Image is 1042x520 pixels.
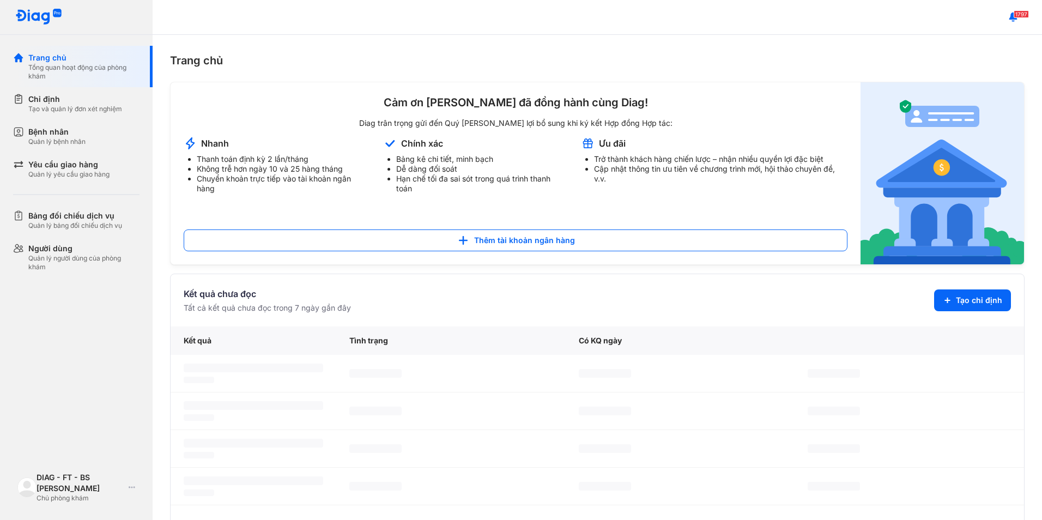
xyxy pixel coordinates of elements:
span: ‌ [184,414,214,421]
div: Tình trạng [336,326,566,355]
span: ‌ [579,444,631,453]
img: account-announcement [861,82,1024,264]
span: ‌ [184,364,323,372]
img: account-announcement [383,137,397,150]
span: ‌ [184,439,323,448]
li: Bảng kê chi tiết, minh bạch [396,154,567,164]
div: Kết quả [171,326,336,355]
li: Cập nhật thông tin ưu tiên về chương trình mới, hội thảo chuyên đề, v.v. [594,164,847,184]
li: Không trễ hơn ngày 10 và 25 hàng tháng [197,164,370,174]
span: ‌ [349,482,402,491]
li: Thanh toán định kỳ 2 lần/tháng [197,154,370,164]
div: Bệnh nhân [28,126,86,137]
img: logo [15,9,62,26]
span: 1797 [1014,10,1029,18]
span: ‌ [808,482,860,491]
span: ‌ [184,377,214,383]
span: ‌ [184,401,323,410]
span: ‌ [579,369,631,378]
span: ‌ [184,489,214,496]
div: Trang chủ [28,52,140,63]
img: account-announcement [184,137,197,150]
div: Quản lý người dùng của phòng khám [28,254,140,271]
div: Người dùng [28,243,140,254]
span: ‌ [349,369,402,378]
button: Tạo chỉ định [934,289,1011,311]
div: Tạo và quản lý đơn xét nghiệm [28,105,122,113]
div: DIAG - FT - BS [PERSON_NAME] [37,472,124,494]
div: Chính xác [401,137,443,149]
div: Bảng đối chiếu dịch vụ [28,210,122,221]
div: Kết quả chưa đọc [184,287,351,300]
button: Thêm tài khoản ngân hàng [184,229,847,251]
span: ‌ [184,476,323,485]
span: ‌ [808,444,860,453]
div: Ưu đãi [599,137,626,149]
li: Trở thành khách hàng chiến lược – nhận nhiều quyền lợi đặc biệt [594,154,847,164]
div: Diag trân trọng gửi đến Quý [PERSON_NAME] lợi bổ sung khi ký kết Hợp đồng Hợp tác: [184,118,847,128]
div: Quản lý yêu cầu giao hàng [28,170,110,179]
span: ‌ [349,407,402,415]
div: Nhanh [201,137,229,149]
div: Cảm ơn [PERSON_NAME] đã đồng hành cùng Diag! [184,95,847,110]
span: ‌ [808,407,860,415]
div: Tất cả kết quả chưa đọc trong 7 ngày gần đây [184,303,351,313]
li: Chuyển khoản trực tiếp vào tài khoản ngân hàng [197,174,370,194]
img: logo [17,477,37,497]
span: Tạo chỉ định [956,295,1002,306]
div: Yêu cầu giao hàng [28,159,110,170]
li: Hạn chế tối đa sai sót trong quá trình thanh toán [396,174,567,194]
div: Chỉ định [28,94,122,105]
div: Quản lý bệnh nhân [28,137,86,146]
div: Quản lý bảng đối chiếu dịch vụ [28,221,122,230]
span: ‌ [349,444,402,453]
div: Chủ phòng khám [37,494,124,503]
div: Tổng quan hoạt động của phòng khám [28,63,140,81]
span: ‌ [808,369,860,378]
span: ‌ [184,452,214,458]
img: account-announcement [581,137,595,150]
span: ‌ [579,482,631,491]
span: ‌ [579,407,631,415]
div: Trang chủ [170,52,1025,69]
div: Có KQ ngày [566,326,795,355]
li: Dễ dàng đối soát [396,164,567,174]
